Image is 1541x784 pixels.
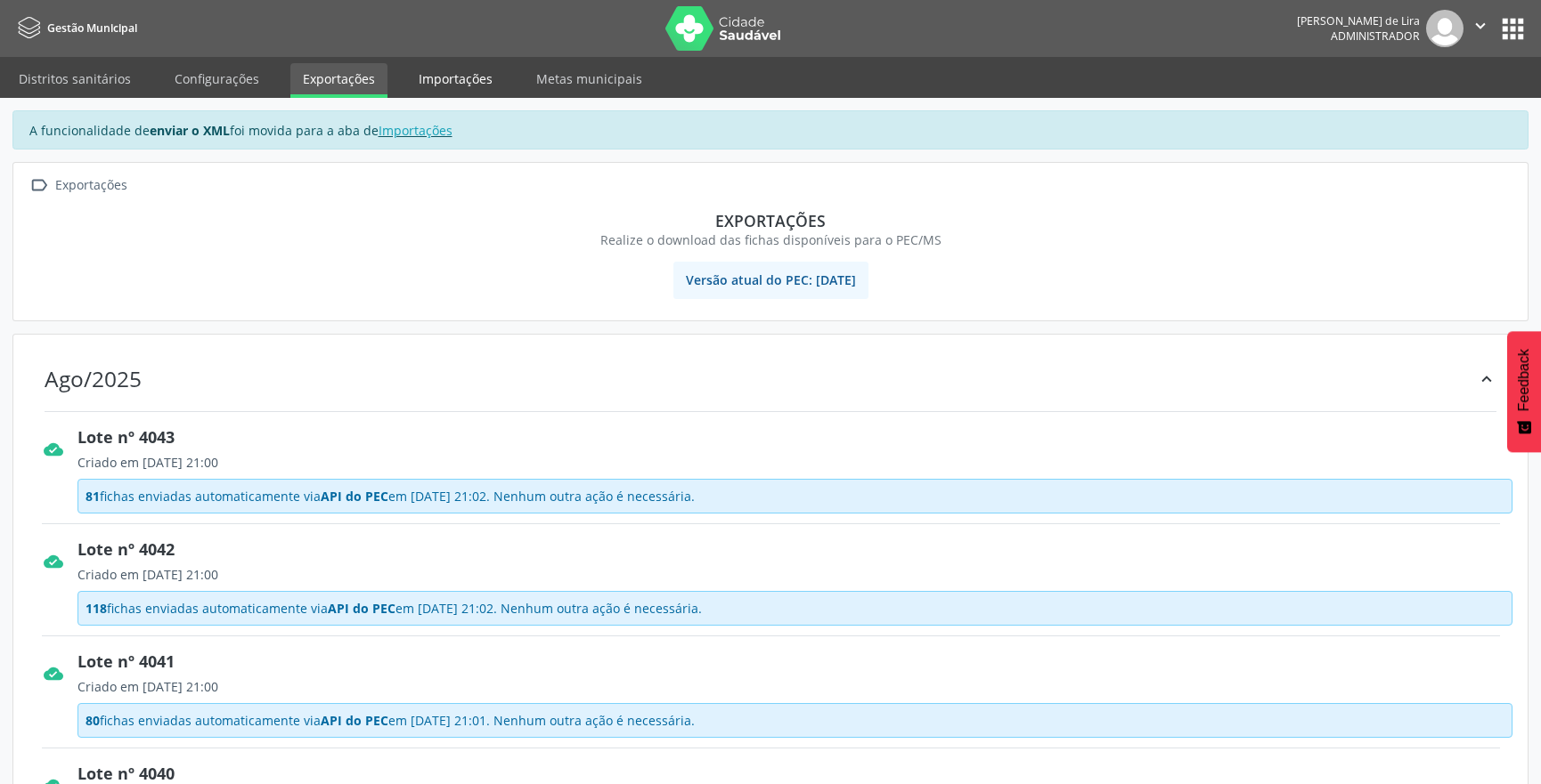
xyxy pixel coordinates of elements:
[1477,366,1496,392] div: keyboard_arrow_up
[321,712,388,729] span: API do PEC
[26,173,52,198] i: 
[150,122,230,139] strong: enviar o XML
[38,230,1503,249] div: Realize o download das fichas disponíveis para o PEC/MS
[38,211,1503,230] div: Exportações
[379,122,453,139] a: Importações
[12,110,1529,150] div: A funcionalidade de foi movida para a aba de
[328,600,395,617] span: API do PEC
[45,366,142,392] div: Ago/2025
[6,63,143,94] a: Distritos sanitários
[1331,28,1420,44] span: Administrador
[1516,349,1532,411] span: Feedback
[162,63,272,94] a: Configurações
[86,487,695,505] span: fichas enviadas automaticamente via em [DATE] 21:02. Nenhum outra ação é necessária.
[321,488,388,505] span: API do PEC
[77,677,1512,696] div: Criado em [DATE] 21:00
[1477,369,1496,389] i: keyboard_arrow_up
[44,552,63,571] i: cloud_done
[86,488,100,505] span: 81
[673,262,868,299] span: Versão atual do PEC: [DATE]
[1507,331,1541,452] button: Feedback - Mostrar pesquisa
[77,537,1512,562] div: Lote nº 4042
[77,565,1512,584] div: Criado em [DATE] 21:00
[12,13,137,43] a: Gestão Municipal
[1471,16,1490,36] i: 
[77,650,1512,674] div: Lote nº 4041
[524,63,655,94] a: Metas municipais
[1464,10,1497,47] button: 
[77,453,1512,472] div: Criado em [DATE] 21:00
[86,599,702,618] span: fichas enviadas automaticamente via em [DATE] 21:02. Nenhum outra ação é necessária.
[1297,13,1420,28] div: [PERSON_NAME] de Lira
[290,63,387,98] a: Exportações
[86,711,695,730] span: fichas enviadas automaticamente via em [DATE] 21:01. Nenhum outra ação é necessária.
[77,425,1512,449] div: Lote nº 4043
[86,712,100,729] span: 80
[44,664,63,683] i: cloud_done
[1497,13,1529,44] button: apps
[1426,10,1464,47] img: img
[44,440,63,459] i: cloud_done
[52,173,130,198] div: Exportações
[26,173,130,198] a:  Exportações
[86,600,107,617] span: 118
[47,20,137,36] span: Gestão Municipal
[406,63,505,94] a: Importações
